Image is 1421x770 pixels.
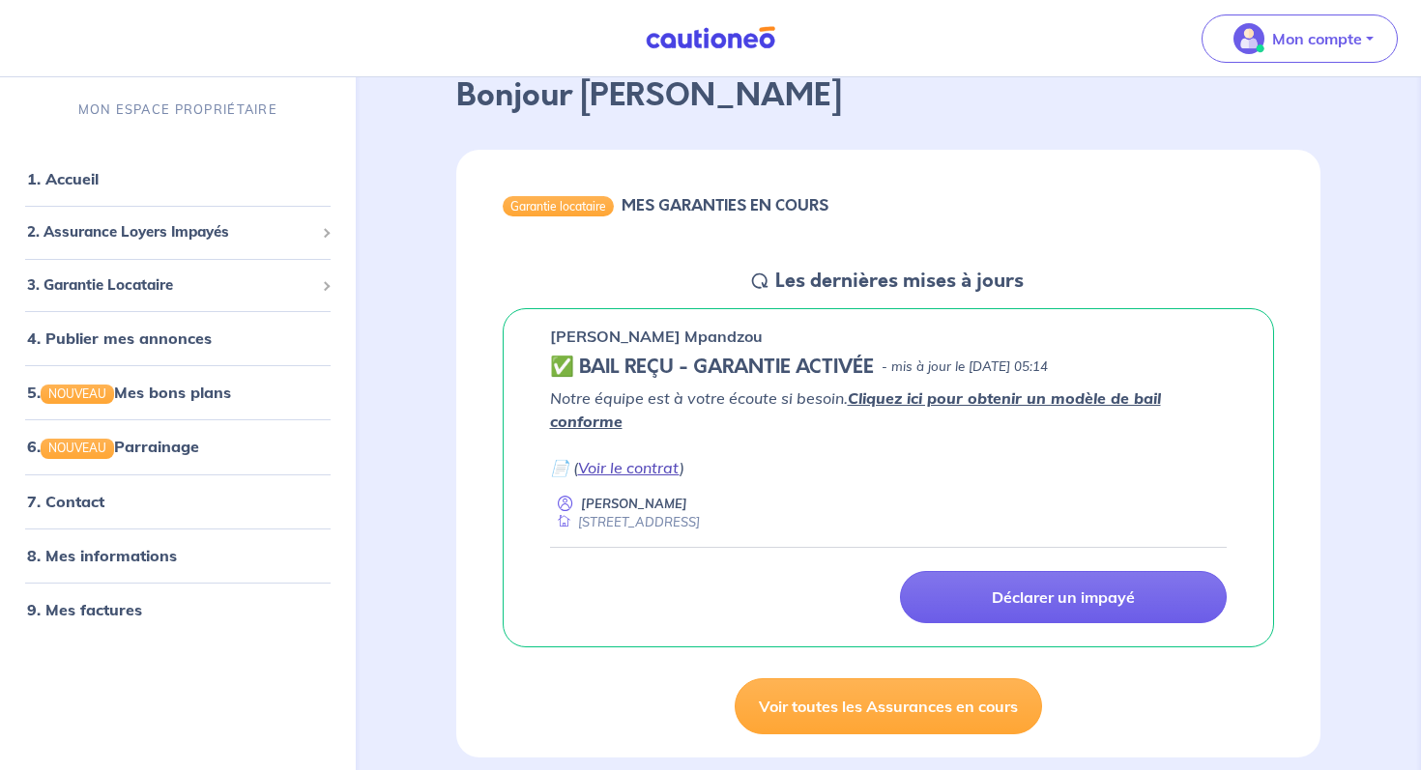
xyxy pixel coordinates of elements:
[622,196,828,214] h6: MES GARANTIES EN COURS
[27,328,212,348] a: 4. Publier mes annonces
[638,26,783,50] img: Cautioneo
[900,571,1227,623] a: Déclarer un impayé
[8,535,348,574] div: 8. Mes informations
[27,545,177,564] a: 8. Mes informations
[27,437,199,456] a: 6.NOUVEAUParrainage
[8,481,348,520] div: 7. Contact
[8,159,348,198] div: 1. Accueil
[8,427,348,466] div: 6.NOUVEAUParrainage
[992,587,1135,607] p: Déclarer un impayé
[78,100,277,119] p: MON ESPACE PROPRIÉTAIRE
[1233,23,1264,54] img: illu_account_valid_menu.svg
[27,491,104,510] a: 7. Contact
[456,72,1321,119] p: Bonjour [PERSON_NAME]
[8,266,348,303] div: 3. Garantie Locataire
[550,388,1161,431] em: Notre équipe est à votre écoute si besoin.
[550,325,763,348] p: [PERSON_NAME] Mpandzou
[882,357,1048,377] p: - mis à jour le [DATE] 05:14
[581,495,687,513] p: [PERSON_NAME]
[8,589,348,628] div: 9. Mes factures
[503,196,614,215] div: Garantie locataire
[578,458,680,477] a: Voir le contrat
[1202,14,1398,63] button: illu_account_valid_menu.svgMon compte
[8,373,348,412] div: 5.NOUVEAUMes bons plans
[550,356,874,379] h5: ✅ BAIL REÇU - GARANTIE ACTIVÉE
[27,221,314,243] span: 2. Assurance Loyers Impayés
[27,599,142,618] a: 9. Mes factures
[550,356,1228,379] div: state: CONTRACT-VALIDATED, Context: IN-LANDLORD,IN-LANDLORD
[775,270,1024,293] h5: Les dernières mises à jours
[550,458,684,477] em: 📄 ( )
[1272,27,1362,50] p: Mon compte
[8,319,348,357] div: 4. Publier mes annonces
[27,169,99,188] a: 1. Accueil
[550,513,700,531] div: [STREET_ADDRESS]
[8,214,348,251] div: 2. Assurance Loyers Impayés
[550,388,1161,431] a: Cliquez ici pour obtenir un modèle de bail conforme
[27,383,231,402] a: 5.NOUVEAUMes bons plans
[27,273,314,296] span: 3. Garantie Locataire
[735,678,1042,734] a: Voir toutes les Assurances en cours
